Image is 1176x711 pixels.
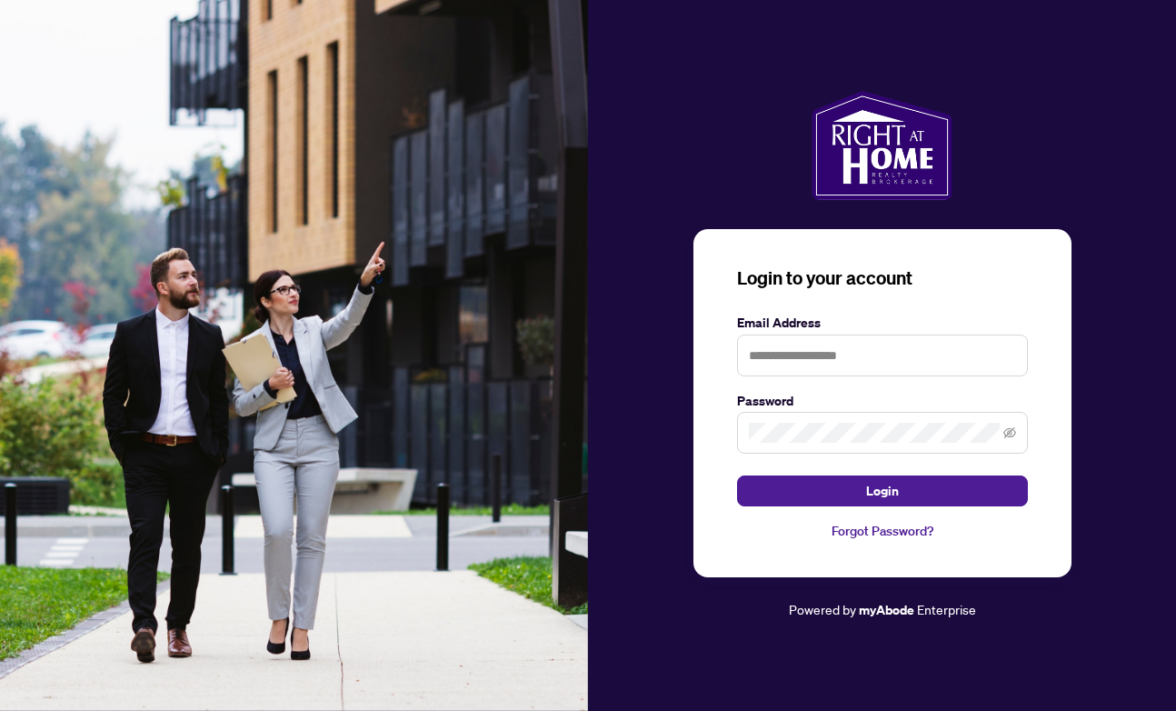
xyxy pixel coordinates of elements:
h3: Login to your account [737,265,1028,291]
span: Enterprise [917,601,976,617]
span: eye-invisible [1003,426,1016,439]
label: Email Address [737,313,1028,333]
span: Powered by [789,601,856,617]
span: Login [866,476,899,506]
a: myAbode [859,600,914,620]
a: Forgot Password? [737,521,1028,541]
img: ma-logo [812,91,952,200]
button: Login [737,476,1028,506]
label: Password [737,391,1028,411]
